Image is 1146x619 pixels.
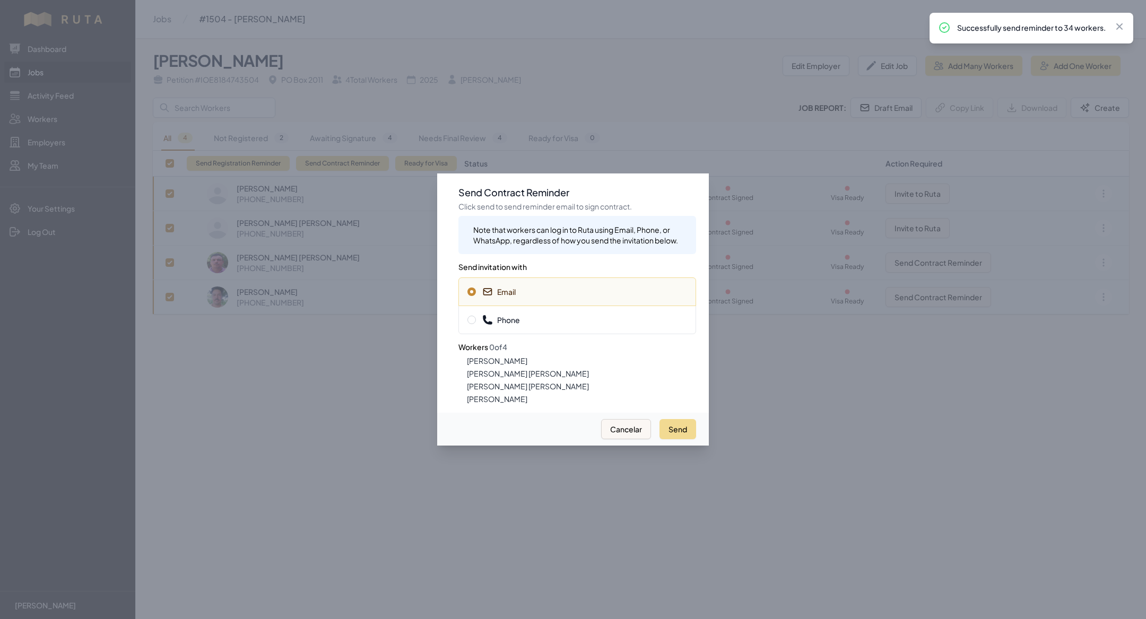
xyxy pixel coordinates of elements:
[957,22,1106,33] p: Successfully send reminder to 34 workers.
[458,186,696,199] h3: Send Contract Reminder
[473,224,688,246] div: Note that workers can log in to Ruta using Email, Phone, or WhatsApp, regardless of how you send ...
[458,334,696,353] h3: Workers
[458,201,696,212] p: Click send to send reminder email to sign contract.
[601,419,651,439] button: Cancelar
[482,315,520,325] span: Phone
[467,381,696,391] li: [PERSON_NAME] [PERSON_NAME]
[458,254,696,273] h3: Send invitation with
[482,286,516,297] span: Email
[659,419,696,439] button: Send
[489,342,507,352] span: 0 of 4
[467,355,696,366] li: [PERSON_NAME]
[467,368,696,379] li: [PERSON_NAME] [PERSON_NAME]
[467,394,696,404] li: [PERSON_NAME]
